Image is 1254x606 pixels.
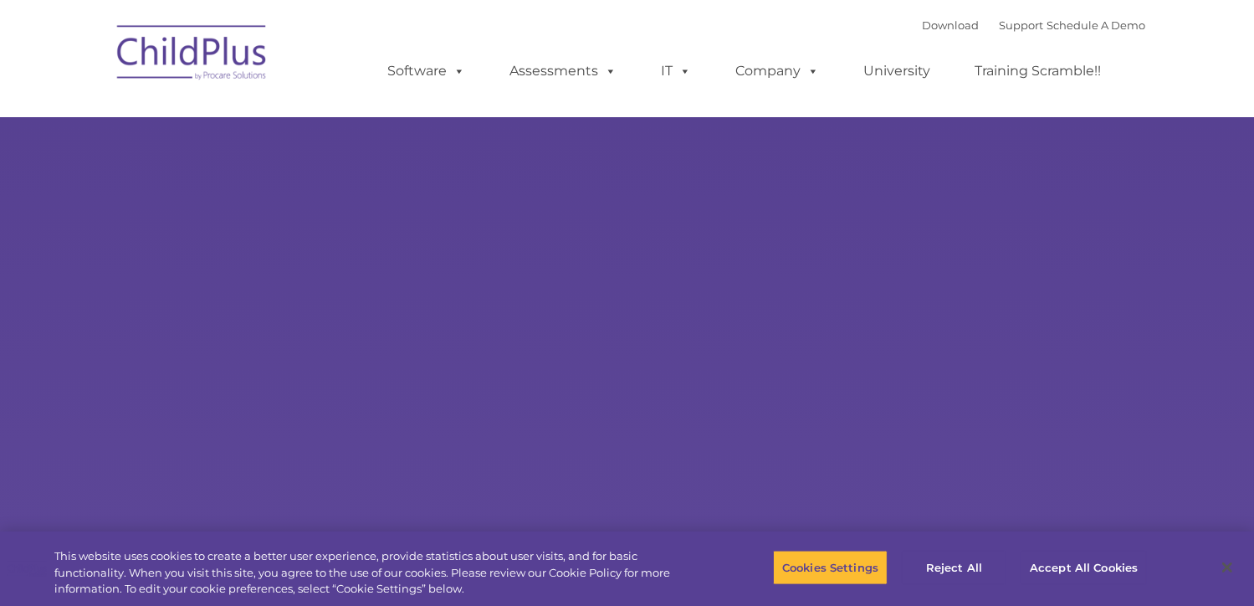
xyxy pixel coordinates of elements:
div: This website uses cookies to create a better user experience, provide statistics about user visit... [54,548,689,598]
a: Software [371,54,483,88]
font: | [923,18,1146,32]
a: Company [719,54,837,88]
a: Training Scramble!! [959,54,1118,88]
a: Download [923,18,980,32]
img: ChildPlus by Procare Solutions [109,13,276,97]
button: Accept All Cookies [1021,550,1147,585]
button: Reject All [902,550,1006,585]
button: Close [1209,549,1246,586]
button: Cookies Settings [773,550,888,585]
a: Assessments [494,54,634,88]
a: IT [645,54,709,88]
a: University [847,54,948,88]
a: Schedule A Demo [1047,18,1146,32]
a: Support [1000,18,1044,32]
